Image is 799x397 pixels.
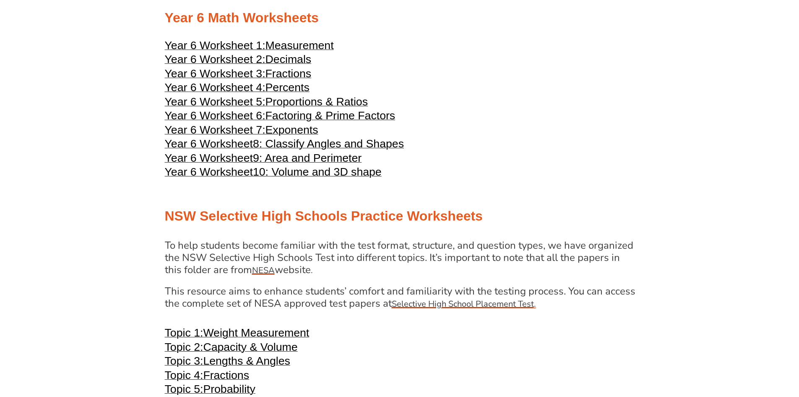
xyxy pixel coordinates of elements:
span: Year 6 Worksheet [165,166,253,178]
span: NESA [252,265,275,276]
span: Weight Measurement [203,326,309,339]
span: 10: Volume and 3D shape [253,166,382,178]
span: Year 6 Worksheet [165,152,253,164]
span: Proportions & Ratios [265,95,368,108]
span: Decimals [265,53,312,66]
span: Year 6 Worksheet 3: [165,67,265,80]
u: Selective High School Placement Test [392,298,534,310]
span: Topic 3: [165,355,203,367]
h2: Year 6 Math Worksheets [165,9,635,27]
span: Factoring & Prime Factors [265,109,396,122]
span: Fractions [265,67,312,80]
span: Lengths & Angles [203,355,290,367]
a: Year 6 Worksheet 7:Exponents [165,127,318,136]
a: Year 6 Worksheet 6:Factoring & Prime Factors [165,113,396,121]
span: Year 6 Worksheet [165,137,253,150]
span: Capacity & Volume [203,341,297,353]
a: Year 6 Worksheet8: Classify Angles and Shapes [165,141,404,150]
span: Year 6 Worksheet 1: [165,39,265,52]
a: Year 6 Worksheet10: Volume and 3D shape [165,169,382,178]
span: Year 6 Worksheet 5: [165,95,265,108]
h2: NSW Selective High Schools Practice Worksheets [165,208,635,225]
a: Selective High School Placement Test. [392,297,536,310]
span: Year 6 Worksheet 7: [165,124,265,136]
a: Year 6 Worksheet 4:Percents [165,85,310,93]
span: Percents [265,81,310,94]
span: Exponents [265,124,318,136]
span: Year 6 Worksheet 6: [165,109,265,122]
span: 9: Area and Perimeter [253,152,362,164]
h4: This resource aims to enhance students’ comfort and familiarity with the testing process. You can... [165,285,635,310]
a: Topic 1:Weight Measurement [165,330,310,339]
a: Year 6 Worksheet9: Area and Perimeter [165,155,362,164]
span: Probability [203,383,255,395]
span: Year 6 Worksheet 4: [165,81,265,94]
a: Year 6 Worksheet 3:Fractions [165,71,312,79]
a: Topic 5:Probability [165,386,255,395]
span: Topic 4: [165,369,203,381]
h4: To help students become familiar with the test format, structure, and question types, we have org... [165,239,635,276]
a: NESA [252,263,275,276]
span: Year 6 Worksheet 2: [165,53,265,66]
iframe: Chat Widget [659,302,799,397]
span: Measurement [265,39,334,52]
span: Topic 2: [165,341,203,353]
span: Topic 5: [165,383,203,395]
a: Year 6 Worksheet 5:Proportions & Ratios [165,99,368,108]
span: 8: Classify Angles and Shapes [253,137,404,150]
a: Topic 4:Fractions [165,373,250,381]
a: Year 6 Worksheet 1:Measurement [165,43,334,51]
span: . [311,265,313,276]
span: . [534,298,536,310]
span: Topic 1: [165,326,203,339]
a: Year 6 Worksheet 2:Decimals [165,57,312,65]
a: Topic 3:Lengths & Angles [165,358,290,367]
a: Topic 2:Capacity & Volume [165,344,298,353]
span: Fractions [203,369,249,381]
